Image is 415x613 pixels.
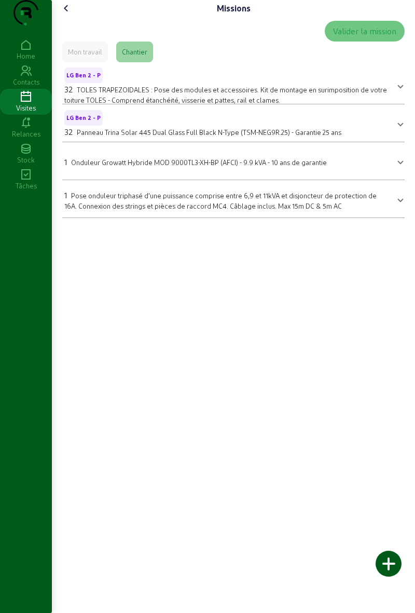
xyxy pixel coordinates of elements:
[64,192,377,210] span: Pose onduleur triphasé d'une puissance comprise entre 6,9 et 11kVA et disjoncteur de protection d...
[64,190,67,200] span: 1
[64,86,387,104] span: TOLES TRAPEZOIDALES : Pose des modules et accessoires. Kit de montage en surimposition de votre t...
[64,127,73,137] span: 32
[325,21,405,42] button: Valider la mission
[62,184,405,213] mat-expansion-panel-header: 1Pose onduleur triphasé d'une puissance comprise entre 6,9 et 11kVA et disjoncteur de protection ...
[62,71,405,100] mat-expansion-panel-header: LG Ben 2 - P32TOLES TRAPEZOIDALES : Pose des modules et accessoires. Kit de montage en surimposit...
[68,47,102,57] div: Mon travail
[66,72,101,79] span: LG Ben 2 - P
[64,84,73,94] span: 32
[64,157,67,167] span: 1
[77,128,341,136] span: Panneau Trina Solar 445 Dual Glass Full Black N-Type (TSM-NEG9R.25) - Garantie 25 ans
[62,146,405,175] mat-expansion-panel-header: 1Onduleur Growatt Hybride MOD 9000TL3-XH-BP (AFCI) - 9.9 kVA - 10 ans de garantie
[122,47,147,57] div: Chantier
[62,108,405,138] mat-expansion-panel-header: LG Ben 2 - P32Panneau Trina Solar 445 Dual Glass Full Black N-Type (TSM-NEG9R.25) - Garantie 25 ans
[217,2,251,15] div: Missions
[71,158,327,166] span: Onduleur Growatt Hybride MOD 9000TL3-XH-BP (AFCI) - 9.9 kVA - 10 ans de garantie
[333,25,396,37] div: Valider la mission
[66,114,101,121] span: LG Ben 2 - P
